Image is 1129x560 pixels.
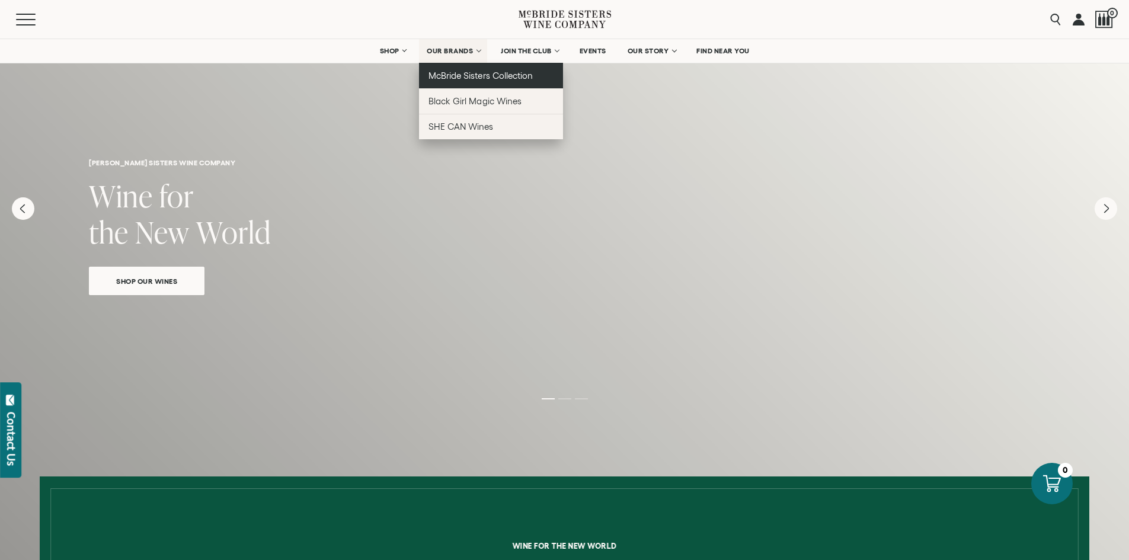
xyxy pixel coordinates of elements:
a: EVENTS [572,39,614,63]
li: Page dot 3 [575,398,588,399]
span: Wine [89,175,153,216]
h6: [PERSON_NAME] sisters wine company [89,159,1040,167]
span: for [159,175,194,216]
div: Contact Us [5,412,17,466]
button: Mobile Menu Trigger [16,14,59,25]
span: Black Girl Magic Wines [428,96,521,106]
button: Next [1095,197,1117,220]
span: SHOP [379,47,399,55]
a: McBride Sisters Collection [419,63,563,88]
a: OUR BRANDS [419,39,487,63]
span: EVENTS [580,47,606,55]
span: McBride Sisters Collection [428,71,533,81]
h6: Wine for the new world [132,542,997,550]
span: SHE CAN Wines [428,121,493,132]
span: Shop Our Wines [95,274,198,288]
span: the [89,212,129,252]
a: SHOP [372,39,413,63]
a: Black Girl Magic Wines [419,88,563,114]
a: Shop Our Wines [89,267,204,295]
a: SHE CAN Wines [419,114,563,139]
span: JOIN THE CLUB [501,47,552,55]
span: 0 [1107,8,1118,18]
span: OUR BRANDS [427,47,473,55]
a: FIND NEAR YOU [689,39,757,63]
a: OUR STORY [620,39,683,63]
li: Page dot 1 [542,398,555,399]
div: 0 [1058,463,1073,478]
span: OUR STORY [628,47,669,55]
li: Page dot 2 [558,398,571,399]
span: World [196,212,271,252]
a: JOIN THE CLUB [493,39,566,63]
button: Previous [12,197,34,220]
span: New [135,212,190,252]
span: FIND NEAR YOU [696,47,750,55]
